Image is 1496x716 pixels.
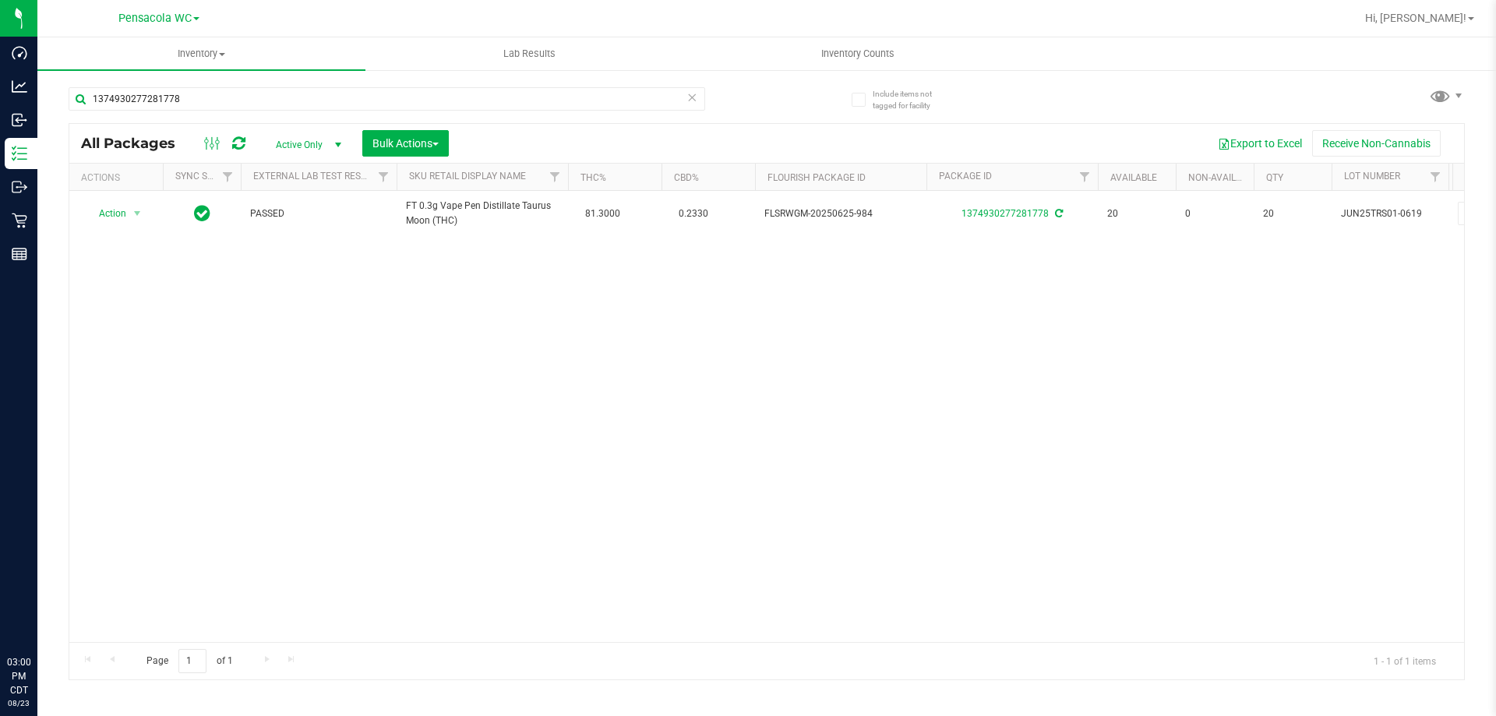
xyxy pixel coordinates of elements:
[12,246,27,262] inline-svg: Reports
[1053,208,1063,219] span: Sync from Compliance System
[118,12,192,25] span: Pensacola WC
[1208,130,1312,157] button: Export to Excel
[12,213,27,228] inline-svg: Retail
[12,112,27,128] inline-svg: Inbound
[178,649,206,673] input: 1
[194,203,210,224] span: In Sync
[365,37,693,70] a: Lab Results
[671,203,716,225] span: 0.2330
[961,208,1049,219] a: 1374930277281778
[1341,206,1439,221] span: JUN25TRS01-0619
[128,203,147,224] span: select
[372,137,439,150] span: Bulk Actions
[1423,164,1448,190] a: Filter
[253,171,376,182] a: External Lab Test Result
[37,37,365,70] a: Inventory
[1361,649,1448,672] span: 1 - 1 of 1 items
[371,164,397,190] a: Filter
[250,206,387,221] span: PASSED
[767,172,866,183] a: Flourish Package ID
[1110,172,1157,183] a: Available
[81,135,191,152] span: All Packages
[12,179,27,195] inline-svg: Outbound
[873,88,951,111] span: Include items not tagged for facility
[577,203,628,225] span: 81.3000
[16,591,62,638] iframe: Resource center
[482,47,577,61] span: Lab Results
[580,172,606,183] a: THC%
[1312,130,1441,157] button: Receive Non-Cannabis
[1365,12,1466,24] span: Hi, [PERSON_NAME]!
[12,45,27,61] inline-svg: Dashboard
[7,697,30,709] p: 08/23
[406,199,559,228] span: FT 0.3g Vape Pen Distillate Taurus Moon (THC)
[215,164,241,190] a: Filter
[69,87,705,111] input: Search Package ID, Item Name, SKU, Lot or Part Number...
[542,164,568,190] a: Filter
[800,47,916,61] span: Inventory Counts
[362,130,449,157] button: Bulk Actions
[686,87,697,108] span: Clear
[175,171,235,182] a: Sync Status
[693,37,1021,70] a: Inventory Counts
[1185,206,1244,221] span: 0
[409,171,526,182] a: Sku Retail Display Name
[12,146,27,161] inline-svg: Inventory
[1072,164,1098,190] a: Filter
[764,206,917,221] span: FLSRWGM-20250625-984
[133,649,245,673] span: Page of 1
[85,203,127,224] span: Action
[1107,206,1166,221] span: 20
[1344,171,1400,182] a: Lot Number
[81,172,157,183] div: Actions
[1188,172,1258,183] a: Non-Available
[1266,172,1283,183] a: Qty
[1263,206,1322,221] span: 20
[939,171,992,182] a: Package ID
[12,79,27,94] inline-svg: Analytics
[37,47,365,61] span: Inventory
[674,172,699,183] a: CBD%
[7,655,30,697] p: 03:00 PM CDT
